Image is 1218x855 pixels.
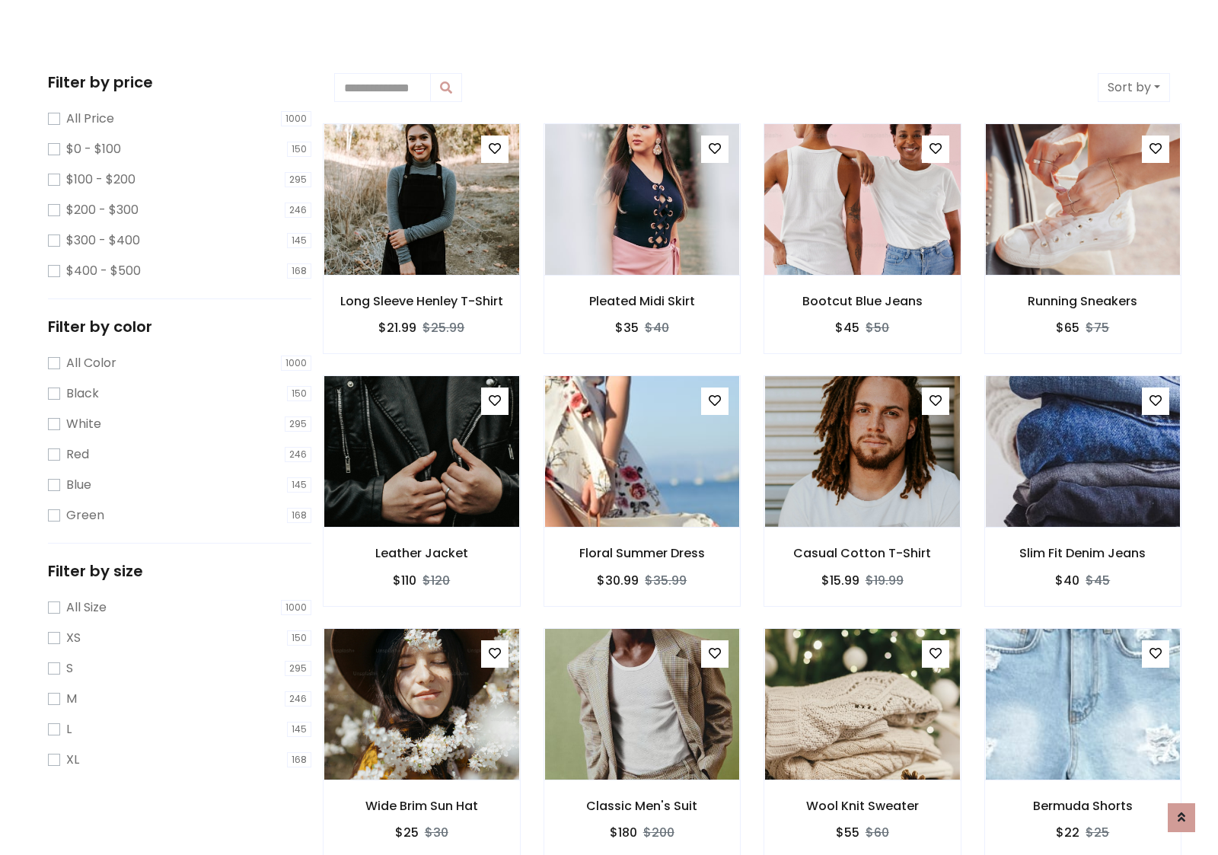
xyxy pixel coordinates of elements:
[285,203,311,218] span: 246
[422,319,464,337] del: $25.99
[378,321,416,335] h6: $21.99
[643,824,674,841] del: $200
[1086,319,1109,337] del: $75
[285,661,311,676] span: 295
[66,354,116,372] label: All Color
[281,356,311,371] span: 1000
[425,824,448,841] del: $30
[836,825,859,840] h6: $55
[48,317,311,336] h5: Filter by color
[835,321,859,335] h6: $45
[287,477,311,493] span: 145
[422,572,450,589] del: $120
[764,799,961,813] h6: Wool Knit Sweater
[66,415,101,433] label: White
[66,751,79,769] label: XL
[66,110,114,128] label: All Price
[764,546,961,560] h6: Casual Cotton T-Shirt
[1098,73,1170,102] button: Sort by
[66,231,140,250] label: $300 - $400
[1086,824,1109,841] del: $25
[66,720,72,739] label: L
[821,573,859,588] h6: $15.99
[66,445,89,464] label: Red
[285,172,311,187] span: 295
[66,171,136,189] label: $100 - $200
[324,294,520,308] h6: Long Sleeve Henley T-Shirt
[287,386,311,401] span: 150
[985,546,1181,560] h6: Slim Fit Denim Jeans
[615,321,639,335] h6: $35
[1056,825,1079,840] h6: $22
[66,659,73,678] label: S
[610,825,637,840] h6: $180
[866,319,889,337] del: $50
[544,294,741,308] h6: Pleated Midi Skirt
[66,476,91,494] label: Blue
[866,824,889,841] del: $60
[287,722,311,737] span: 145
[66,201,139,219] label: $200 - $300
[48,562,311,580] h5: Filter by size
[281,600,311,615] span: 1000
[544,546,741,560] h6: Floral Summer Dress
[287,508,311,523] span: 168
[985,799,1181,813] h6: Bermuda Shorts
[1086,572,1110,589] del: $45
[66,690,77,708] label: M
[66,384,99,403] label: Black
[287,233,311,248] span: 145
[281,111,311,126] span: 1000
[287,142,311,157] span: 150
[395,825,419,840] h6: $25
[1055,573,1079,588] h6: $40
[645,572,687,589] del: $35.99
[287,263,311,279] span: 168
[287,630,311,646] span: 150
[544,799,741,813] h6: Classic Men's Suit
[285,691,311,707] span: 246
[393,573,416,588] h6: $110
[597,573,639,588] h6: $30.99
[285,416,311,432] span: 295
[66,506,104,525] label: Green
[48,73,311,91] h5: Filter by price
[66,598,107,617] label: All Size
[66,262,141,280] label: $400 - $500
[645,319,669,337] del: $40
[66,629,81,647] label: XS
[66,140,121,158] label: $0 - $100
[985,294,1181,308] h6: Running Sneakers
[287,752,311,767] span: 168
[764,294,961,308] h6: Bootcut Blue Jeans
[1056,321,1079,335] h6: $65
[866,572,904,589] del: $19.99
[324,799,520,813] h6: Wide Brim Sun Hat
[324,546,520,560] h6: Leather Jacket
[285,447,311,462] span: 246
